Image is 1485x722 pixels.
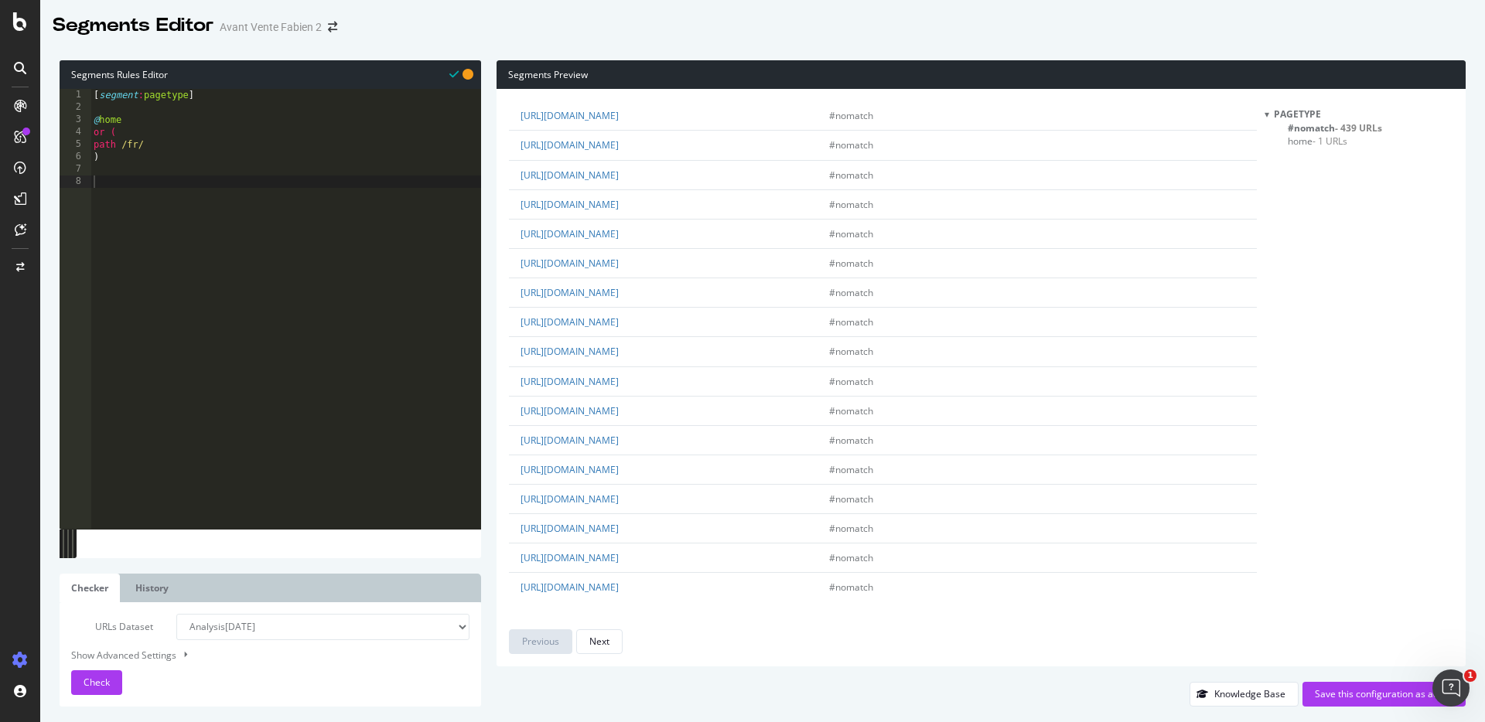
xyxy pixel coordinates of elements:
[521,198,619,211] a: [URL][DOMAIN_NAME]
[1432,669,1470,707] iframe: Intercom live chat
[521,375,619,388] a: [URL][DOMAIN_NAME]
[829,375,873,388] span: #nomatch
[60,648,458,662] div: Show Advanced Settings
[1214,687,1285,700] div: Knowledge Base
[60,614,165,640] label: URLs Dataset
[521,581,619,594] a: [URL][DOMAIN_NAME]
[463,66,473,81] span: You have unsaved modifications
[829,109,873,122] span: #nomatch
[829,198,873,211] span: #nomatch
[449,66,459,81] span: Syntax is valid
[522,635,559,648] div: Previous
[829,315,873,329] span: #nomatch
[521,109,619,122] a: [URL][DOMAIN_NAME]
[1288,121,1382,135] span: Click to filter pagetype on #nomatch
[521,227,619,240] a: [URL][DOMAIN_NAME]
[829,492,873,506] span: #nomatch
[521,522,619,535] a: [URL][DOMAIN_NAME]
[521,434,619,447] a: [URL][DOMAIN_NAME]
[497,60,1466,89] div: Segments Preview
[521,551,619,564] a: [URL][DOMAIN_NAME]
[576,629,623,654] button: Next
[829,581,873,594] span: #nomatch
[1274,107,1321,121] span: pagetype
[60,126,91,138] div: 4
[1302,682,1466,707] button: Save this configuration as active
[829,257,873,270] span: #nomatch
[1335,121,1382,135] span: - 439 URLs
[521,404,619,417] a: [URL][DOMAIN_NAME]
[829,169,873,182] span: #nomatch
[829,286,873,299] span: #nomatch
[220,19,322,35] div: Avant Vente Fabien 2
[84,676,110,689] span: Check
[1190,687,1299,700] a: Knowledge Base
[60,574,120,602] a: Checker
[521,286,619,299] a: [URL][DOMAIN_NAME]
[60,175,91,188] div: 8
[1313,135,1347,148] span: - 1 URLs
[1288,135,1347,148] span: Click to filter pagetype on home
[521,315,619,329] a: [URL][DOMAIN_NAME]
[1190,682,1299,707] button: Knowledge Base
[829,522,873,535] span: #nomatch
[521,169,619,182] a: [URL][DOMAIN_NAME]
[829,138,873,152] span: #nomatch
[1464,669,1476,682] span: 1
[521,345,619,358] a: [URL][DOMAIN_NAME]
[71,670,122,695] button: Check
[60,151,91,163] div: 6
[521,138,619,152] a: [URL][DOMAIN_NAME]
[60,114,91,126] div: 3
[60,163,91,175] div: 7
[60,60,481,89] div: Segments Rules Editor
[60,101,91,114] div: 2
[124,574,180,602] a: History
[589,635,609,648] div: Next
[829,434,873,447] span: #nomatch
[60,138,91,151] div: 5
[829,404,873,417] span: #nomatch
[521,492,619,506] a: [URL][DOMAIN_NAME]
[60,89,91,101] div: 1
[521,463,619,476] a: [URL][DOMAIN_NAME]
[829,345,873,358] span: #nomatch
[829,551,873,564] span: #nomatch
[521,257,619,270] a: [URL][DOMAIN_NAME]
[829,463,873,476] span: #nomatch
[829,227,873,240] span: #nomatch
[328,22,337,32] div: arrow-right-arrow-left
[509,629,572,654] button: Previous
[53,12,213,39] div: Segments Editor
[1315,687,1453,700] div: Save this configuration as active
